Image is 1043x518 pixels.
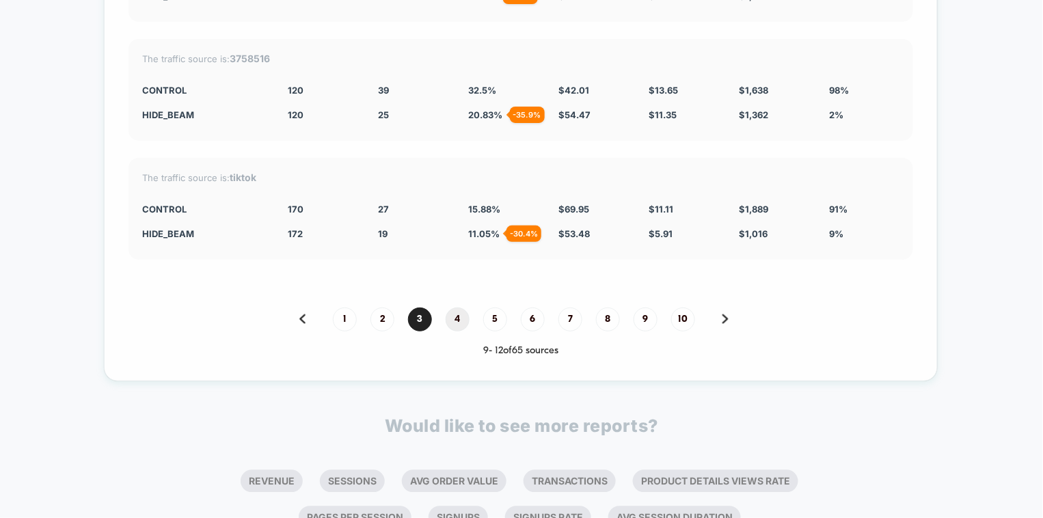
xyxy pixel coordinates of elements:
span: $ 54.47 [559,109,591,120]
p: Would like to see more reports? [385,415,658,436]
span: 7 [558,308,582,331]
li: Avg Order Value [402,470,506,493]
span: 32.5 % [469,85,497,96]
div: 91% [830,204,899,215]
span: 170 [288,204,304,215]
span: 172 [288,228,303,239]
li: Revenue [241,470,303,493]
span: $ 11.35 [649,109,677,120]
span: $ 13.65 [649,85,679,96]
span: $ 5.91 [649,228,673,239]
span: 6 [521,308,545,331]
div: The traffic source is: [142,172,899,183]
span: 4 [446,308,470,331]
span: $ 69.95 [559,204,590,215]
div: Hide_Beam [142,109,268,120]
span: 10 [671,308,695,331]
div: 9 - 12 of 65 sources [128,345,913,357]
div: 2% [830,109,899,120]
div: Hide_Beam [142,228,268,239]
span: 15.88 % [469,204,501,215]
span: 39 [379,85,390,96]
span: 11.05 % [469,228,500,239]
span: 19 [379,228,388,239]
div: 98% [830,85,899,96]
span: 25 [379,109,390,120]
div: CONTROL [142,85,268,96]
div: - 30.4 % [506,226,541,242]
span: $ 1,889 [740,204,769,215]
div: CONTROL [142,204,268,215]
span: 2 [370,308,394,331]
strong: tiktok [230,172,256,183]
span: 120 [288,85,304,96]
img: pagination forward [722,314,729,324]
li: Transactions [524,470,616,493]
span: 5 [483,308,507,331]
span: $ 53.48 [559,228,591,239]
span: $ 11.11 [649,204,674,215]
div: 9% [830,228,899,239]
div: - 35.9 % [510,107,545,123]
span: 27 [379,204,390,215]
span: 3 [408,308,432,331]
span: 120 [288,109,304,120]
span: 20.83 % [469,109,503,120]
span: 1 [333,308,357,331]
span: 8 [596,308,620,331]
strong: 3758516 [230,53,270,64]
li: Sessions [320,470,385,493]
span: 9 [634,308,658,331]
span: $ 1,638 [740,85,769,96]
span: $ 1,016 [740,228,768,239]
span: $ 42.01 [559,85,590,96]
div: The traffic source is: [142,53,899,64]
span: $ 1,362 [740,109,769,120]
li: Product Details Views Rate [633,470,798,493]
img: pagination back [299,314,306,324]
